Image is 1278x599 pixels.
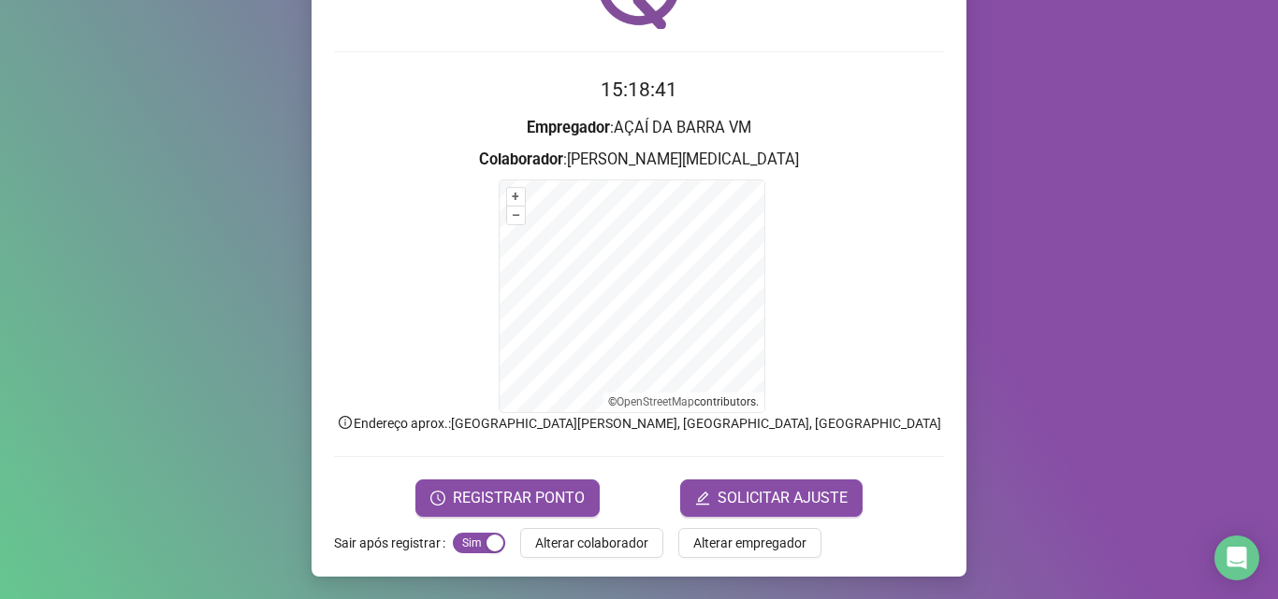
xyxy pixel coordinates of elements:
span: info-circle [337,414,354,431]
button: Alterar empregador [678,528,821,558]
button: REGISTRAR PONTO [415,479,600,517]
li: © contributors. [608,395,759,408]
span: REGISTRAR PONTO [453,487,585,509]
p: Endereço aprox. : [GEOGRAPHIC_DATA][PERSON_NAME], [GEOGRAPHIC_DATA], [GEOGRAPHIC_DATA] [334,413,944,434]
h3: : [PERSON_NAME][MEDICAL_DATA] [334,148,944,172]
label: Sair após registrar [334,528,453,558]
h3: : AÇAÍ DA BARRA VM [334,116,944,140]
div: Open Intercom Messenger [1214,535,1259,580]
strong: Empregador [527,119,610,136]
span: edit [695,491,710,506]
span: SOLICITAR AJUSTE [718,487,848,509]
span: Alterar colaborador [535,533,648,553]
button: + [507,188,525,206]
button: – [507,207,525,224]
span: Alterar empregador [693,533,806,553]
button: editSOLICITAR AJUSTE [680,479,863,517]
strong: Colaborador [479,150,563,168]
button: Alterar colaborador [520,528,663,558]
time: 15:18:41 [601,78,677,101]
span: clock-circle [430,491,445,506]
a: OpenStreetMap [617,395,694,408]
